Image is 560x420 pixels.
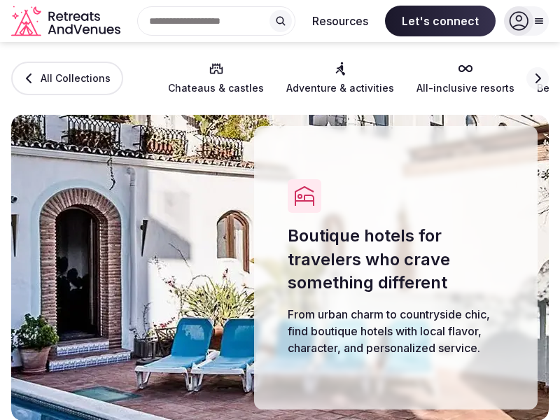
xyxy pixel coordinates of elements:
a: Adventure & activities [286,62,394,95]
span: Let's connect [385,6,496,36]
a: All-inclusive resorts [416,62,514,95]
span: Adventure & activities [286,81,394,95]
span: All-inclusive resorts [416,81,514,95]
svg: Retreats and Venues company logo [11,6,123,37]
span: Chateaus & castles [168,81,264,95]
h1: Boutique hotels for travelers who crave something different [288,224,504,295]
a: All Collections [11,62,123,95]
p: From urban charm to countryside chic, find boutique hotels with local flavor, character, and pers... [288,306,504,356]
a: Chateaus & castles [168,62,264,95]
button: Resources [301,6,379,36]
a: Visit the homepage [11,6,123,37]
span: All Collections [41,71,111,85]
